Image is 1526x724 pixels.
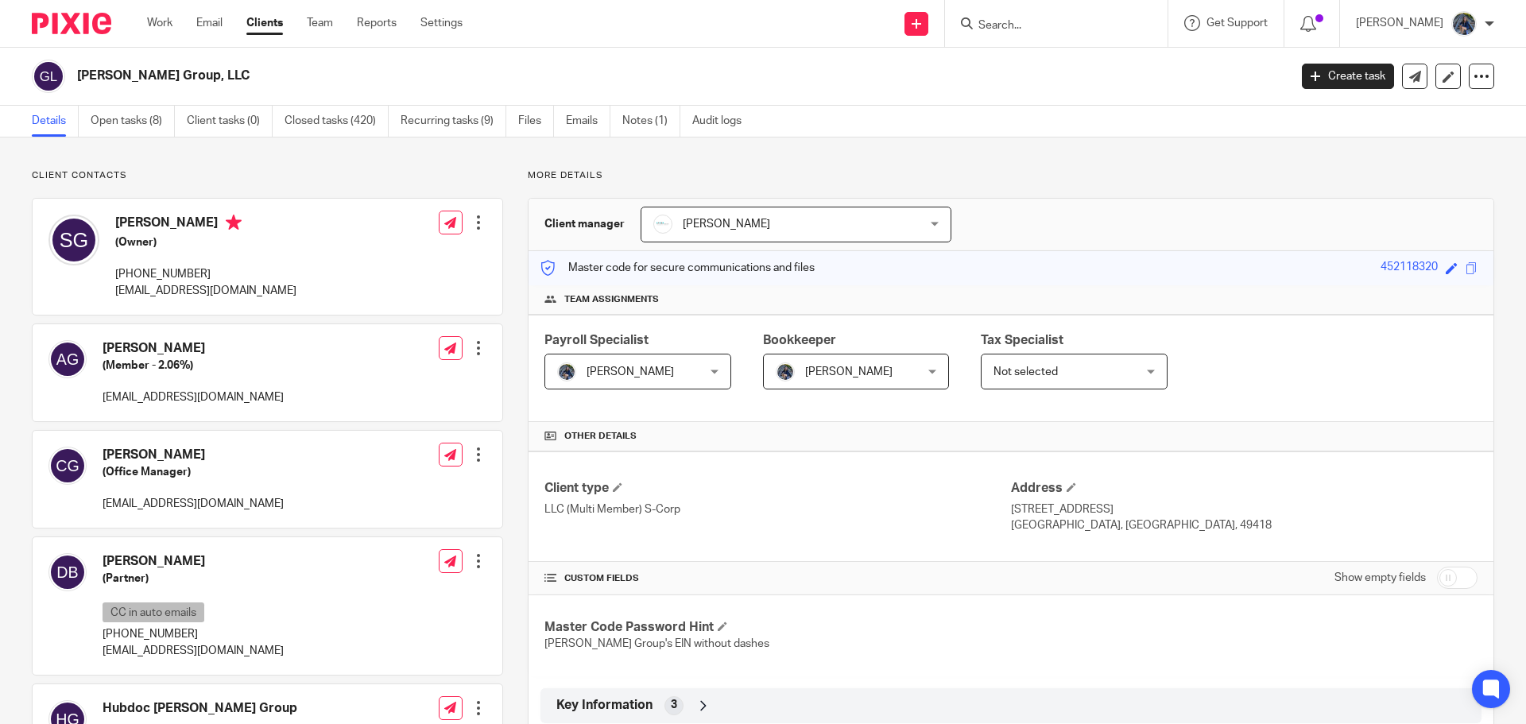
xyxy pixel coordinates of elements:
span: 3 [671,697,677,713]
h4: [PERSON_NAME] [103,447,284,463]
p: [EMAIL_ADDRESS][DOMAIN_NAME] [115,283,296,299]
a: Files [518,106,554,137]
a: Details [32,106,79,137]
a: Open tasks (8) [91,106,175,137]
a: Team [307,15,333,31]
img: 20210918_184149%20(2).jpg [1451,11,1477,37]
img: svg%3E [48,553,87,591]
h5: (Member - 2.06%) [103,358,284,374]
a: Audit logs [692,106,753,137]
span: Other details [564,430,637,443]
span: Payroll Specialist [544,334,649,347]
span: Team assignments [564,293,659,306]
img: svg%3E [48,340,87,378]
a: Notes (1) [622,106,680,137]
h5: (Office Manager) [103,464,284,480]
a: Clients [246,15,283,31]
a: Recurring tasks (9) [401,106,506,137]
p: [PHONE_NUMBER] [103,626,284,642]
p: Master code for secure communications and files [540,260,815,276]
a: Work [147,15,172,31]
h5: (Owner) [115,234,296,250]
a: Settings [420,15,463,31]
span: [PERSON_NAME] Group's EIN without dashes [544,638,769,649]
p: [EMAIL_ADDRESS][DOMAIN_NAME] [103,643,284,659]
h3: Client manager [544,216,625,232]
a: Emails [566,106,610,137]
span: Not selected [993,366,1058,377]
h4: CUSTOM FIELDS [544,572,1011,585]
img: _Logo.png [653,215,672,234]
a: Email [196,15,223,31]
p: [GEOGRAPHIC_DATA], [GEOGRAPHIC_DATA], 49418 [1011,517,1478,533]
span: [PERSON_NAME] [805,366,893,377]
a: Reports [357,15,397,31]
p: [PERSON_NAME] [1356,15,1443,31]
i: Primary [226,215,242,230]
h4: [PERSON_NAME] [103,340,284,357]
a: Create task [1302,64,1394,89]
label: Show empty fields [1334,570,1426,586]
img: svg%3E [48,215,99,265]
span: [PERSON_NAME] [587,366,674,377]
h5: (Partner) [103,571,284,587]
p: [STREET_ADDRESS] [1011,501,1478,517]
p: [PHONE_NUMBER] [115,266,296,282]
h4: Address [1011,480,1478,497]
span: Bookkeeper [763,334,836,347]
p: CC in auto emails [103,602,204,622]
h4: Master Code Password Hint [544,619,1011,636]
img: 20210918_184149%20(2).jpg [776,362,795,381]
h2: [PERSON_NAME] Group, LLC [77,68,1038,84]
span: Key Information [556,697,653,714]
p: Client contacts [32,169,503,182]
span: [PERSON_NAME] [683,219,770,230]
img: Pixie [32,13,111,34]
p: LLC (Multi Member) S-Corp [544,501,1011,517]
p: [EMAIL_ADDRESS][DOMAIN_NAME] [103,496,284,512]
span: Get Support [1206,17,1268,29]
a: Client tasks (0) [187,106,273,137]
h4: Hubdoc [PERSON_NAME] Group [103,700,297,717]
h4: [PERSON_NAME] [115,215,296,234]
input: Search [977,19,1120,33]
h4: Client type [544,480,1011,497]
h4: [PERSON_NAME] [103,553,284,570]
span: Tax Specialist [981,334,1063,347]
a: Closed tasks (420) [285,106,389,137]
img: svg%3E [48,447,87,485]
div: 452118320 [1381,259,1438,277]
img: svg%3E [32,60,65,93]
p: [EMAIL_ADDRESS][DOMAIN_NAME] [103,389,284,405]
p: More details [528,169,1494,182]
img: 20210918_184149%20(2).jpg [557,362,576,381]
